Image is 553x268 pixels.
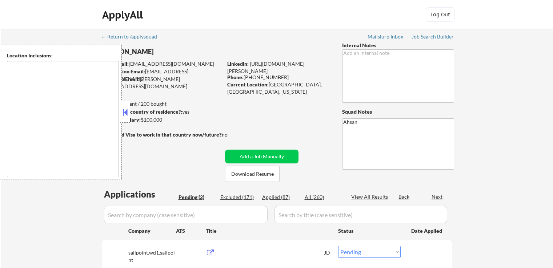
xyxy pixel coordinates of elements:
div: $100,000 [101,116,223,123]
div: Title [206,227,331,235]
input: Search by company (case sensitive) [104,206,268,223]
div: Job Search Builder [412,34,454,39]
div: Mailslurp Inbox [368,34,404,39]
strong: Phone: [227,74,244,80]
div: no [222,131,243,138]
div: Applications [104,190,176,199]
button: Log Out [426,7,455,22]
a: Job Search Builder [412,34,454,41]
div: Internal Notes [342,42,454,49]
div: JD [324,246,331,259]
div: Status [338,224,401,237]
div: [EMAIL_ADDRESS][DOMAIN_NAME] [102,68,223,82]
div: [PHONE_NUMBER] [227,74,330,81]
input: Search by title (case sensitive) [275,206,447,223]
div: sailpoint.wd1.sailpoint [128,249,176,263]
div: Date Applied [411,227,443,235]
a: [URL][DOMAIN_NAME][PERSON_NAME] [227,61,304,74]
a: Mailslurp Inbox [368,34,404,41]
strong: Will need Visa to work in that country now/future?: [102,131,223,138]
div: Pending (2) [179,194,215,201]
div: Squad Notes [342,108,454,115]
div: Excluded (171) [220,194,257,201]
strong: LinkedIn: [227,61,249,67]
div: ATS [176,227,206,235]
div: Applied (87) [262,194,298,201]
div: [GEOGRAPHIC_DATA], [GEOGRAPHIC_DATA], [US_STATE] [227,81,330,95]
div: [EMAIL_ADDRESS][DOMAIN_NAME] [102,60,223,68]
a: ← Return to /applysquad [101,34,164,41]
strong: Current Location: [227,81,269,88]
div: ← Return to /applysquad [101,34,164,39]
div: yes [101,108,220,115]
div: All (260) [305,194,341,201]
div: View All Results [351,193,390,200]
div: ApplyAll [102,9,145,21]
div: Location Inclusions: [7,52,119,59]
div: Back [398,193,410,200]
div: Company [128,227,176,235]
button: Add a Job Manually [225,150,298,163]
div: [PERSON_NAME][EMAIL_ADDRESS][DOMAIN_NAME] [102,76,223,90]
div: Next [432,193,443,200]
strong: Can work in country of residence?: [101,109,182,115]
button: Download Resume [226,166,280,182]
div: 87 sent / 200 bought [101,100,223,107]
div: [PERSON_NAME] [102,47,251,56]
